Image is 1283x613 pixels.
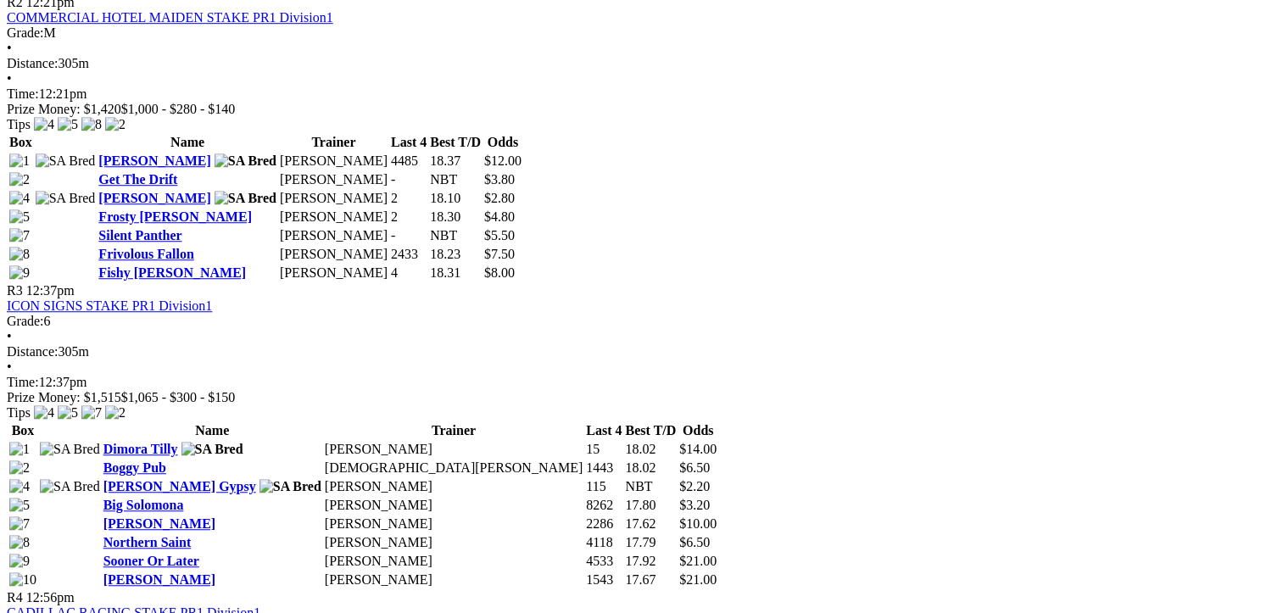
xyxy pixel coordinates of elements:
img: SA Bred [215,153,276,169]
span: $5.50 [484,228,515,242]
span: 12:37pm [26,283,75,298]
a: [PERSON_NAME] [103,572,215,587]
span: $4.80 [484,209,515,224]
a: Sooner Or Later [103,554,199,568]
img: 8 [9,247,30,262]
td: 18.02 [624,460,677,476]
img: SA Bred [259,479,321,494]
td: 1443 [585,460,622,476]
td: [PERSON_NAME] [324,553,584,570]
td: 18.37 [429,153,482,170]
td: 18.31 [429,265,482,281]
div: M [7,25,1276,41]
div: Prize Money: $1,420 [7,102,1276,117]
td: [PERSON_NAME] [324,497,584,514]
th: Odds [678,422,717,439]
img: 7 [9,228,30,243]
td: - [390,227,427,244]
td: [DEMOGRAPHIC_DATA][PERSON_NAME] [324,460,584,476]
td: 18.10 [429,190,482,207]
span: 12:56pm [26,590,75,605]
div: 305m [7,56,1276,71]
th: Best T/D [624,422,677,439]
div: 12:37pm [7,375,1276,390]
a: Frivolous Fallon [98,247,193,261]
td: NBT [429,227,482,244]
img: SA Bred [36,191,96,206]
a: [PERSON_NAME] Gypsy [103,479,256,493]
span: • [7,41,12,55]
span: Box [9,135,32,149]
img: 5 [9,209,30,225]
td: 4 [390,265,427,281]
td: 17.67 [624,571,677,588]
span: $7.50 [484,247,515,261]
th: Last 4 [585,422,622,439]
td: 4485 [390,153,427,170]
a: Boggy Pub [103,460,166,475]
span: $6.50 [679,460,710,475]
img: 4 [9,479,30,494]
div: Prize Money: $1,515 [7,390,1276,405]
span: $10.00 [679,516,717,531]
span: $1,000 - $280 - $140 [121,102,236,116]
td: [PERSON_NAME] [324,515,584,532]
span: $3.20 [679,498,710,512]
img: 8 [81,117,102,132]
td: [PERSON_NAME] [279,246,388,263]
img: SA Bred [181,442,243,457]
a: [PERSON_NAME] [98,153,210,168]
img: SA Bred [36,153,96,169]
a: Big Solomona [103,498,184,512]
td: 4118 [585,534,622,551]
img: 1 [9,442,30,457]
span: R4 [7,590,23,605]
img: 4 [34,117,54,132]
td: 2433 [390,246,427,263]
td: [PERSON_NAME] [279,190,388,207]
img: SA Bred [40,479,100,494]
td: - [390,171,427,188]
td: 17.62 [624,515,677,532]
a: Dimora Tilly [103,442,178,456]
img: 9 [9,554,30,569]
img: 10 [9,572,36,588]
span: Time: [7,86,39,101]
a: Fishy [PERSON_NAME] [98,265,246,280]
span: Distance: [7,56,58,70]
a: [PERSON_NAME] [103,516,215,531]
span: $1,065 - $300 - $150 [121,390,236,404]
td: [PERSON_NAME] [324,441,584,458]
td: 1543 [585,571,622,588]
span: • [7,359,12,374]
img: SA Bred [40,442,100,457]
span: • [7,329,12,343]
div: 305m [7,344,1276,359]
img: 7 [81,405,102,421]
td: 17.80 [624,497,677,514]
div: 6 [7,314,1276,329]
span: • [7,71,12,86]
span: R3 [7,283,23,298]
span: Distance: [7,344,58,359]
img: 2 [9,460,30,476]
th: Name [98,134,277,151]
span: $2.80 [484,191,515,205]
td: 4533 [585,553,622,570]
td: [PERSON_NAME] [279,171,388,188]
span: $8.00 [484,265,515,280]
img: 2 [9,172,30,187]
td: 115 [585,478,622,495]
td: 18.23 [429,246,482,263]
span: Time: [7,375,39,389]
img: 2 [105,405,126,421]
th: Trainer [324,422,584,439]
td: [PERSON_NAME] [279,209,388,226]
td: NBT [624,478,677,495]
td: 18.30 [429,209,482,226]
td: 2 [390,209,427,226]
td: [PERSON_NAME] [324,478,584,495]
a: Northern Saint [103,535,192,549]
img: 1 [9,153,30,169]
img: 2 [105,117,126,132]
